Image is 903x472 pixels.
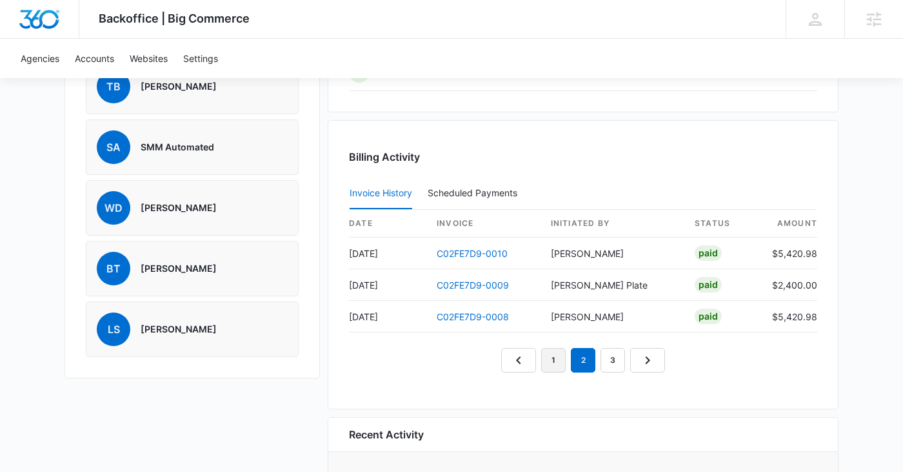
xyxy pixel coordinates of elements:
[762,238,817,269] td: $5,420.98
[571,348,595,373] em: 2
[695,245,722,261] div: Paid
[684,210,762,238] th: status
[141,201,217,214] p: [PERSON_NAME]
[630,348,665,373] a: Next Page
[13,39,67,78] a: Agencies
[695,277,722,292] div: Paid
[141,141,214,154] p: SMM Automated
[97,313,130,346] span: LS
[541,238,684,269] td: [PERSON_NAME]
[349,269,426,301] td: [DATE]
[349,301,426,333] td: [DATE]
[762,210,817,238] th: amount
[349,427,424,442] h6: Recent Activity
[541,210,684,238] th: Initiated By
[541,269,684,301] td: [PERSON_NAME] Plate
[600,348,625,373] a: Page 3
[141,80,217,93] p: [PERSON_NAME]
[97,70,130,103] span: TB
[175,39,226,78] a: Settings
[762,301,817,333] td: $5,420.98
[762,269,817,301] td: $2,400.00
[437,248,508,259] a: C02FE7D9-0010
[349,238,426,269] td: [DATE]
[541,301,684,333] td: [PERSON_NAME]
[97,130,130,164] span: SA
[99,12,250,25] span: Backoffice | Big Commerce
[141,262,217,275] p: [PERSON_NAME]
[437,311,509,322] a: C02FE7D9-0008
[426,210,541,238] th: invoice
[141,323,217,336] p: [PERSON_NAME]
[350,178,412,209] button: Invoice History
[97,191,130,225] span: WD
[428,189,522,198] div: Scheduled Payments
[501,348,665,373] nav: Pagination
[541,348,566,373] a: Page 1
[349,210,426,238] th: date
[67,39,122,78] a: Accounts
[97,252,130,285] span: BT
[437,280,509,291] a: C02FE7D9-0009
[349,149,817,165] h3: Billing Activity
[122,39,175,78] a: Websites
[501,348,536,373] a: Previous Page
[695,309,722,324] div: Paid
